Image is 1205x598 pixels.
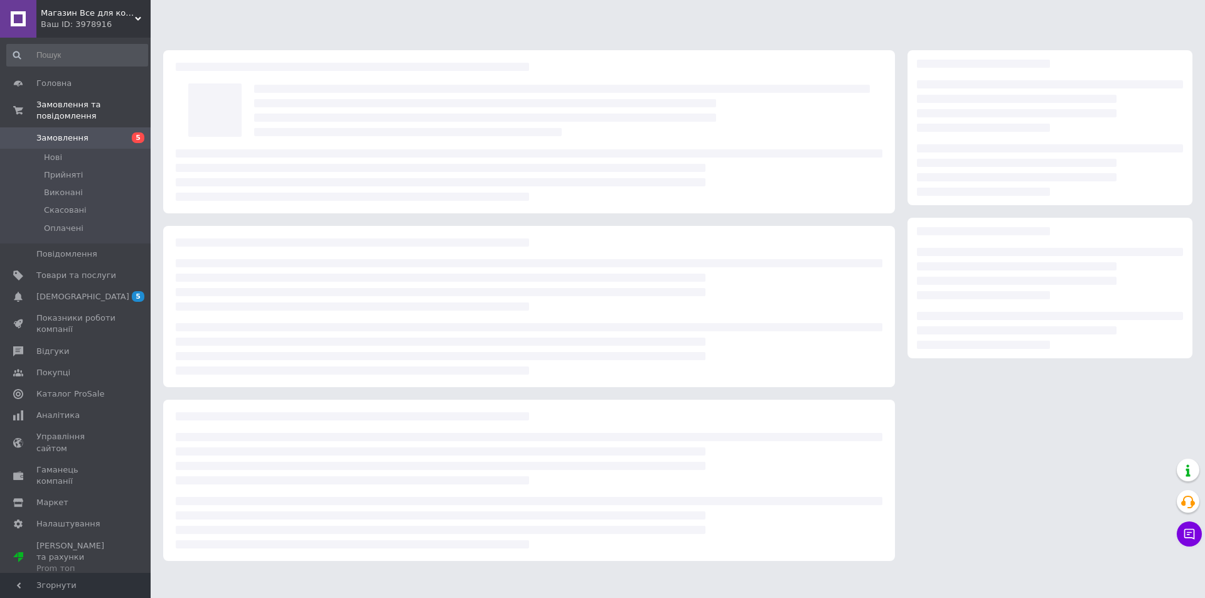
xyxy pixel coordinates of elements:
[44,169,83,181] span: Прийняті
[36,99,151,122] span: Замовлення та повідомлення
[41,19,151,30] div: Ваш ID: 3978916
[36,540,116,575] span: [PERSON_NAME] та рахунки
[36,346,69,357] span: Відгуки
[36,291,129,302] span: [DEMOGRAPHIC_DATA]
[36,497,68,508] span: Маркет
[36,563,116,574] div: Prom топ
[44,152,62,163] span: Нові
[36,410,80,421] span: Аналітика
[132,132,144,143] span: 5
[1177,521,1202,547] button: Чат з покупцем
[36,367,70,378] span: Покупці
[36,464,116,487] span: Гаманець компанії
[36,270,116,281] span: Товари та послуги
[36,248,97,260] span: Повідомлення
[36,78,72,89] span: Головна
[41,8,135,19] span: Магазин Все для кондитерів ButikKonditera
[132,291,144,302] span: 5
[36,518,100,530] span: Налаштування
[36,388,104,400] span: Каталог ProSale
[6,44,148,67] input: Пошук
[36,132,88,144] span: Замовлення
[44,187,83,198] span: Виконані
[44,223,83,234] span: Оплачені
[36,431,116,454] span: Управління сайтом
[36,312,116,335] span: Показники роботи компанії
[44,205,87,216] span: Скасовані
